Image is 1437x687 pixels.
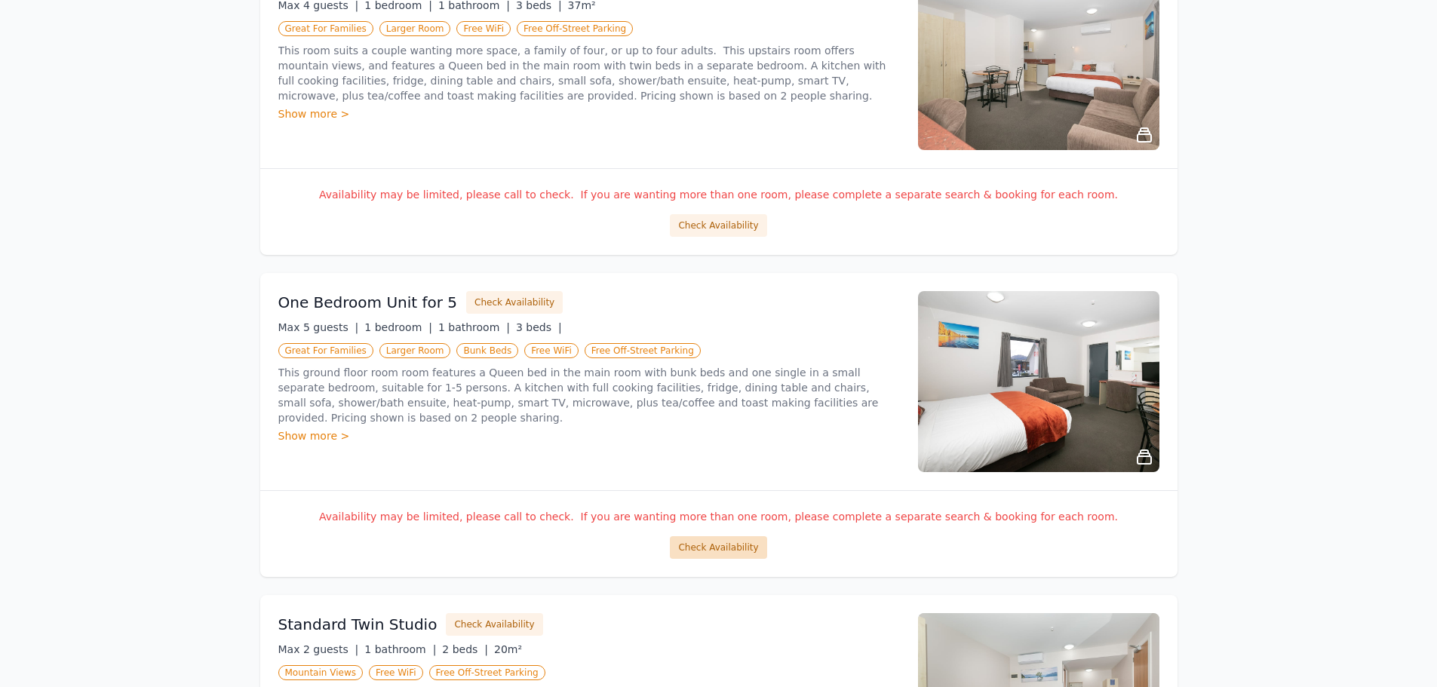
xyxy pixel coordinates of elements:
[278,292,458,313] h3: One Bedroom Unit for 5
[278,321,359,333] span: Max 5 guests |
[429,665,545,680] span: Free Off-Street Parking
[278,509,1159,524] p: Availability may be limited, please call to check. If you are wanting more than one room, please ...
[278,428,900,443] div: Show more >
[456,21,511,36] span: Free WiFi
[278,43,900,103] p: This room suits a couple wanting more space, a family of four, or up to four adults. This upstair...
[278,187,1159,202] p: Availability may be limited, please call to check. If you are wanting more than one room, please ...
[446,613,542,636] button: Check Availability
[278,106,900,121] div: Show more >
[364,643,436,655] span: 1 bathroom |
[442,643,488,655] span: 2 beds |
[369,665,423,680] span: Free WiFi
[494,643,522,655] span: 20m²
[379,21,451,36] span: Larger Room
[379,343,451,358] span: Larger Room
[278,343,373,358] span: Great For Families
[364,321,432,333] span: 1 bedroom |
[517,21,633,36] span: Free Off-Street Parking
[278,21,373,36] span: Great For Families
[438,321,510,333] span: 1 bathroom |
[670,536,766,559] button: Check Availability
[670,214,766,237] button: Check Availability
[278,643,359,655] span: Max 2 guests |
[278,614,438,635] h3: Standard Twin Studio
[456,343,518,358] span: Bunk Beds
[466,291,563,314] button: Check Availability
[278,665,363,680] span: Mountain Views
[278,365,900,425] p: This ground floor room room features a Queen bed in the main room with bunk beds and one single i...
[524,343,579,358] span: Free WiFi
[516,321,562,333] span: 3 beds |
[585,343,701,358] span: Free Off-Street Parking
